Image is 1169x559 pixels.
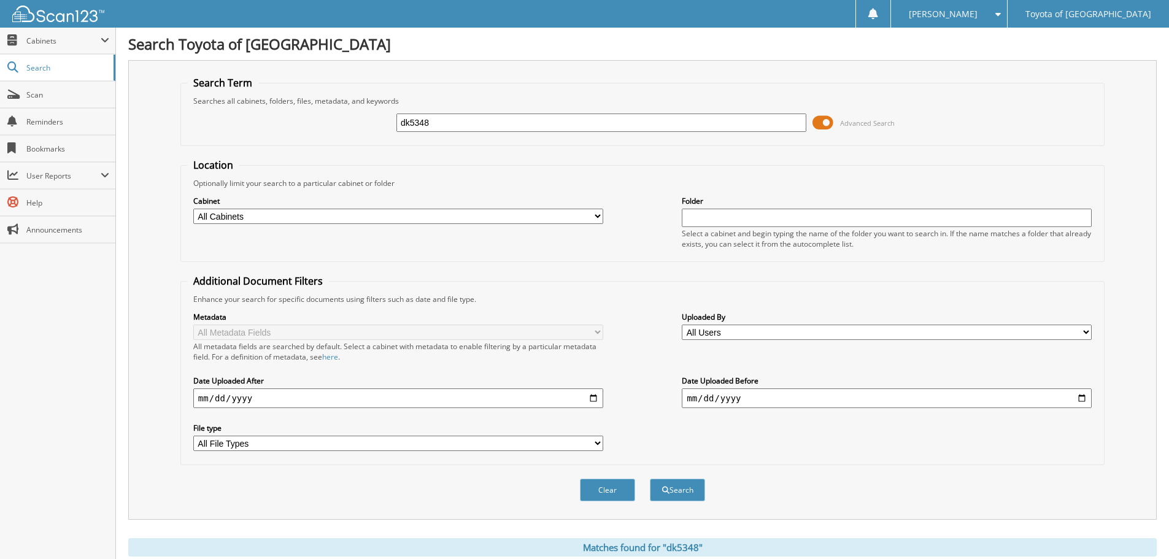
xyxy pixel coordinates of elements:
[187,294,1098,304] div: Enhance your search for specific documents using filters such as date and file type.
[26,225,109,235] span: Announcements
[840,118,895,128] span: Advanced Search
[26,36,101,46] span: Cabinets
[187,96,1098,106] div: Searches all cabinets, folders, files, metadata, and keywords
[187,158,239,172] legend: Location
[26,117,109,127] span: Reminders
[128,538,1157,557] div: Matches found for "dk5348"
[193,376,603,386] label: Date Uploaded After
[26,63,107,73] span: Search
[682,376,1092,386] label: Date Uploaded Before
[26,144,109,154] span: Bookmarks
[26,171,101,181] span: User Reports
[682,228,1092,249] div: Select a cabinet and begin typing the name of the folder you want to search in. If the name match...
[12,6,104,22] img: scan123-logo-white.svg
[682,312,1092,322] label: Uploaded By
[26,90,109,100] span: Scan
[187,178,1098,188] div: Optionally limit your search to a particular cabinet or folder
[909,10,978,18] span: [PERSON_NAME]
[580,479,635,501] button: Clear
[193,196,603,206] label: Cabinet
[193,341,603,362] div: All metadata fields are searched by default. Select a cabinet with metadata to enable filtering b...
[193,312,603,322] label: Metadata
[187,274,329,288] legend: Additional Document Filters
[187,76,258,90] legend: Search Term
[193,423,603,433] label: File type
[1025,10,1151,18] span: Toyota of [GEOGRAPHIC_DATA]
[26,198,109,208] span: Help
[128,34,1157,54] h1: Search Toyota of [GEOGRAPHIC_DATA]
[322,352,338,362] a: here
[650,479,705,501] button: Search
[682,196,1092,206] label: Folder
[682,388,1092,408] input: end
[193,388,603,408] input: start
